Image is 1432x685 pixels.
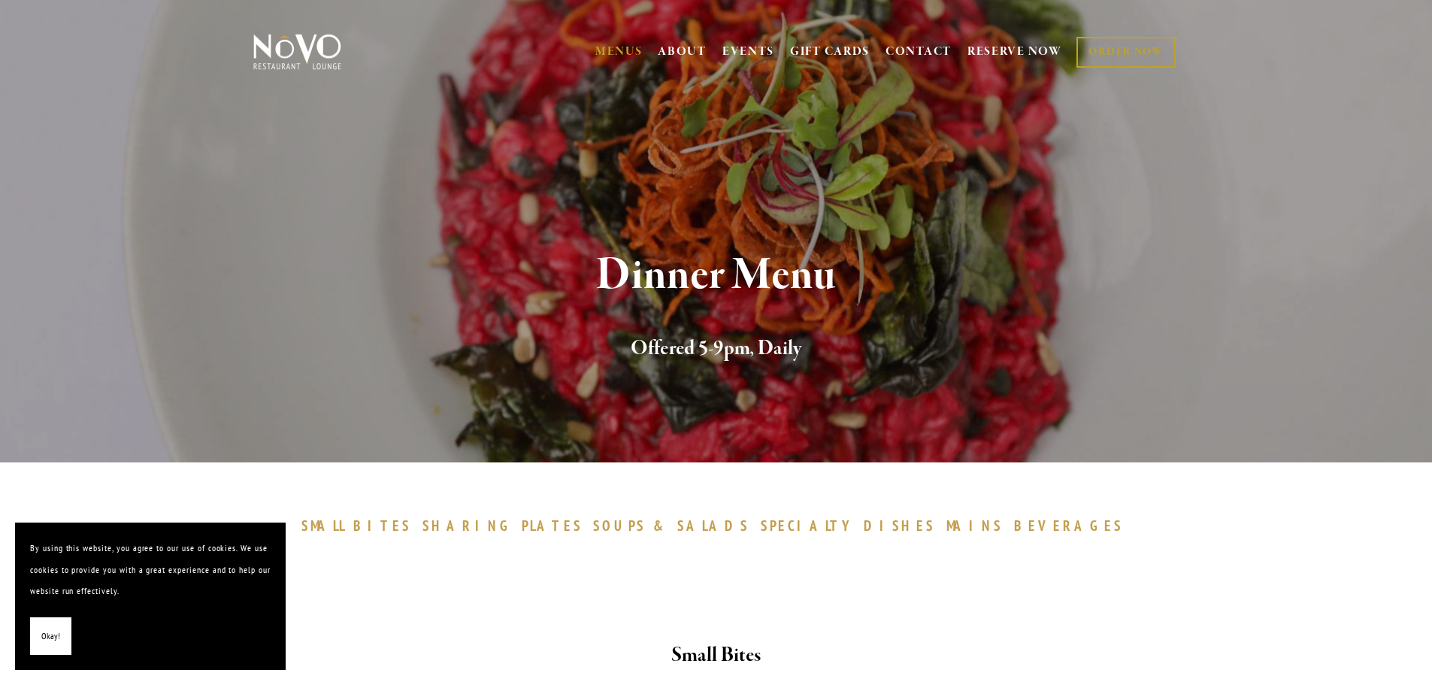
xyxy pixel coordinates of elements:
a: CONTACT [886,38,952,66]
a: SHARINGPLATES [422,517,589,535]
span: BEVERAGES [1014,517,1124,535]
span: SALADS [677,517,749,535]
span: SMALL [301,517,347,535]
span: MAINS [946,517,1003,535]
a: GIFT CARDS [790,38,870,66]
a: ORDER NOW [1076,37,1175,68]
a: SPECIALTYDISHES [761,517,943,535]
a: RESERVE NOW [967,38,1062,66]
span: & [653,517,670,535]
span: SHARING [422,517,514,535]
span: DISHES [864,517,935,535]
a: BEVERAGES [1014,517,1131,535]
h1: Dinner Menu [278,251,1155,300]
span: SOUPS [593,517,646,535]
span: SPECIALTY [761,517,857,535]
button: Okay! [30,617,71,656]
a: EVENTS [722,44,774,59]
span: PLATES [522,517,583,535]
section: Cookie banner [15,523,286,670]
span: BITES [353,517,411,535]
img: Novo Restaurant &amp; Lounge [250,33,344,71]
a: ABOUT [658,44,707,59]
p: By using this website, you agree to our use of cookies. We use cookies to provide you with a grea... [30,538,271,602]
a: SMALLBITES [301,517,419,535]
a: MENUS [595,44,643,59]
a: MAINS [946,517,1010,535]
strong: Small Bites [671,642,761,668]
span: Okay! [41,626,60,647]
h2: Offered 5-9pm, Daily [278,333,1155,365]
a: SOUPS&SALADS [593,517,756,535]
